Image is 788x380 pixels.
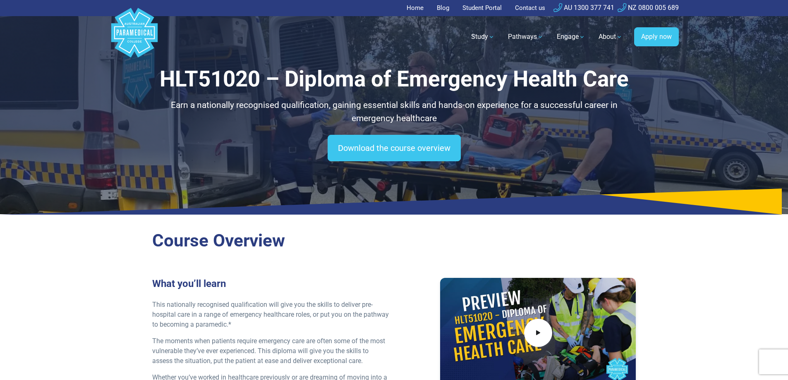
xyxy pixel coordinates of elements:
a: Apply now [634,27,679,46]
a: NZ 0800 005 689 [618,4,679,12]
p: Earn a nationally recognised qualification, gaining essential skills and hands-on experience for ... [152,99,636,125]
h1: HLT51020 – Diploma of Emergency Health Care [152,66,636,92]
p: This nationally recognised qualification will give you the skills to deliver pre-hospital care in... [152,300,389,330]
h3: What you’ll learn [152,278,389,290]
p: The moments when patients require emergency care are often some of the most vulnerable they’ve ev... [152,336,389,366]
a: Download the course overview [328,135,461,161]
a: Pathways [503,25,548,48]
a: Australian Paramedical College [110,16,159,58]
a: Study [466,25,500,48]
a: Engage [552,25,590,48]
h2: Course Overview [152,230,636,251]
a: About [594,25,628,48]
a: AU 1300 377 741 [553,4,614,12]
